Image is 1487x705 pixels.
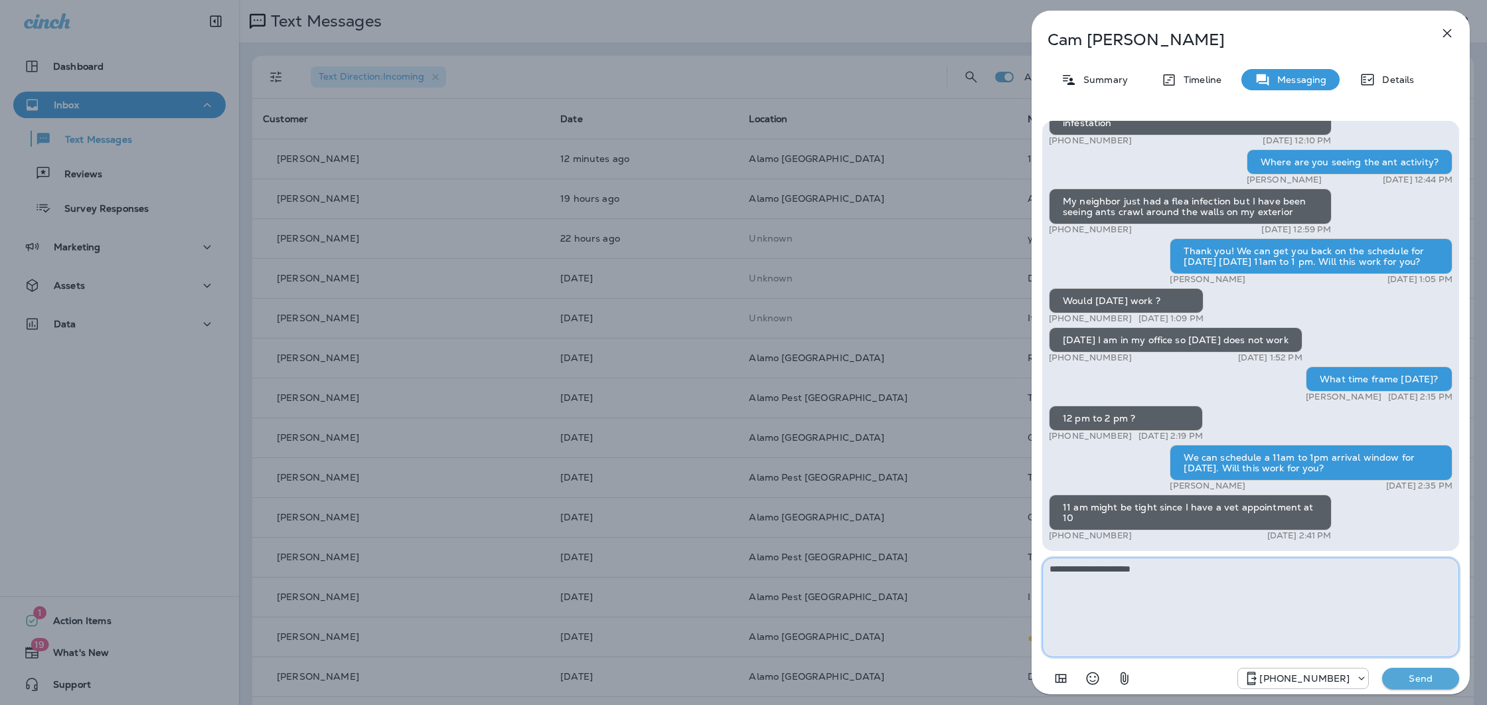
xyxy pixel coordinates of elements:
p: [PHONE_NUMBER] [1049,352,1132,363]
p: [DATE] 2:41 PM [1267,530,1332,541]
p: [DATE] 1:05 PM [1387,274,1452,285]
div: My neighbor just had a flea infection but I have been seeing ants crawl around the walls on my ex... [1049,189,1332,224]
p: Timeline [1177,74,1221,85]
p: [PHONE_NUMBER] [1049,313,1132,324]
button: Send [1382,668,1459,689]
p: [DATE] 2:19 PM [1138,431,1203,441]
p: Cam [PERSON_NAME] [1048,31,1410,49]
button: Add in a premade template [1048,665,1074,692]
p: [PERSON_NAME] [1170,274,1245,285]
div: Where are you seeing the ant activity? [1247,149,1452,175]
p: Summary [1077,74,1128,85]
p: Send [1393,672,1448,684]
p: [PERSON_NAME] [1306,392,1381,402]
div: 11 am might be tight since I have a vet appointment at 10 [1049,495,1332,530]
p: [PHONE_NUMBER] [1259,673,1350,684]
div: 12 pm to 2 pm ? [1049,406,1203,431]
p: [PHONE_NUMBER] [1049,135,1132,146]
p: [PERSON_NAME] [1247,175,1322,185]
p: [DATE] 1:52 PM [1238,352,1302,363]
p: Messaging [1271,74,1326,85]
button: Select an emoji [1079,665,1106,692]
p: [PHONE_NUMBER] [1049,224,1132,235]
p: [DATE] 12:44 PM [1383,175,1452,185]
p: [PHONE_NUMBER] [1049,431,1132,441]
p: [DATE] 12:59 PM [1261,224,1331,235]
div: What time frame [DATE]? [1306,366,1452,392]
div: We can schedule a 11am to 1pm arrival window for [DATE]. Will this work for you? [1170,445,1452,481]
p: [PERSON_NAME] [1170,481,1245,491]
div: +1 (817) 204-6820 [1238,670,1368,686]
p: [DATE] 12:10 PM [1263,135,1331,146]
p: [DATE] 2:35 PM [1386,481,1452,491]
p: [DATE] 2:15 PM [1388,392,1452,402]
p: [DATE] 1:09 PM [1138,313,1204,324]
div: [DATE] I am in my office so [DATE] does not work [1049,327,1302,352]
div: Would [DATE] work ? [1049,288,1204,313]
div: Thank you! We can get you back on the schedule for [DATE] [DATE] 11am to 1 pm. Will this work for... [1170,238,1452,274]
p: Details [1375,74,1414,85]
p: [PHONE_NUMBER] [1049,530,1132,541]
